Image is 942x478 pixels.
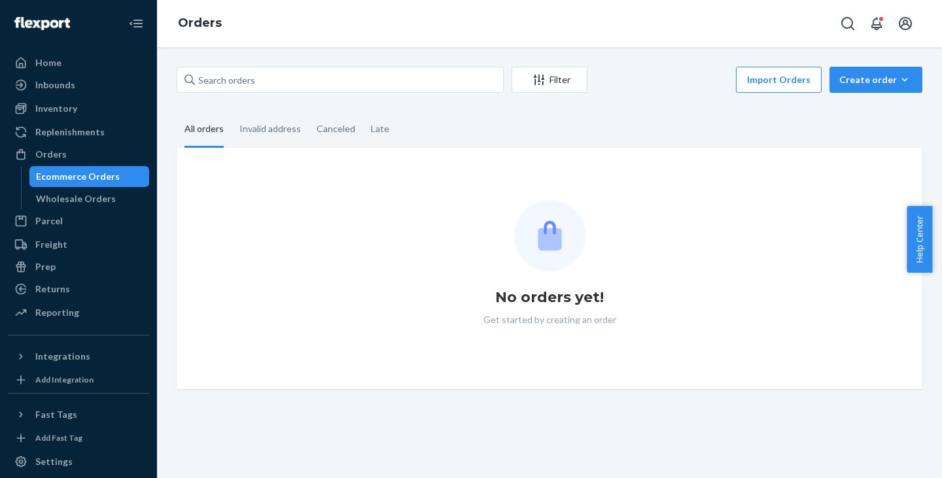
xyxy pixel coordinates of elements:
[8,122,149,143] a: Replenishments
[8,430,149,446] a: Add Fast Tag
[35,126,105,139] div: Replenishments
[829,67,922,93] button: Create order
[8,234,149,255] a: Freight
[14,17,70,30] img: Flexport logo
[863,10,890,37] button: Open notifications
[184,112,224,148] div: All orders
[123,10,149,37] button: Close Navigation
[239,112,301,146] div: Invalid address
[512,73,587,86] div: Filter
[35,214,63,228] div: Parcel
[36,192,116,205] div: Wholesale Orders
[317,112,355,146] div: Canceled
[29,166,150,187] a: Ecommerce Orders
[35,350,90,363] div: Integrations
[8,211,149,231] a: Parcel
[35,148,67,161] div: Orders
[495,287,604,308] h1: No orders yet!
[8,98,149,119] a: Inventory
[8,75,149,95] a: Inbounds
[907,206,932,273] button: Help Center
[35,306,79,319] div: Reporting
[8,302,149,323] a: Reporting
[36,170,120,183] div: Ecommerce Orders
[514,200,585,271] img: Empty list
[8,52,149,73] a: Home
[35,455,73,468] div: Settings
[8,372,149,388] a: Add Integration
[8,451,149,472] a: Settings
[35,432,82,443] div: Add Fast Tag
[512,67,587,93] button: Filter
[8,404,149,425] button: Fast Tags
[8,279,149,299] a: Returns
[8,346,149,367] button: Integrations
[35,102,77,115] div: Inventory
[8,256,149,277] a: Prep
[736,67,822,93] button: Import Orders
[835,10,861,37] button: Open Search Box
[178,16,222,30] a: Orders
[167,5,232,43] ol: breadcrumbs
[35,282,70,296] div: Returns
[35,56,61,69] div: Home
[177,67,504,93] input: Search orders
[35,78,75,92] div: Inbounds
[8,144,149,165] a: Orders
[371,112,389,146] div: Late
[35,374,94,385] div: Add Integration
[26,9,73,21] span: Support
[35,238,67,251] div: Freight
[839,73,913,86] div: Create order
[29,188,150,209] a: Wholesale Orders
[35,408,77,421] div: Fast Tags
[483,313,616,326] p: Get started by creating an order
[35,260,56,273] div: Prep
[892,10,918,37] button: Open account menu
